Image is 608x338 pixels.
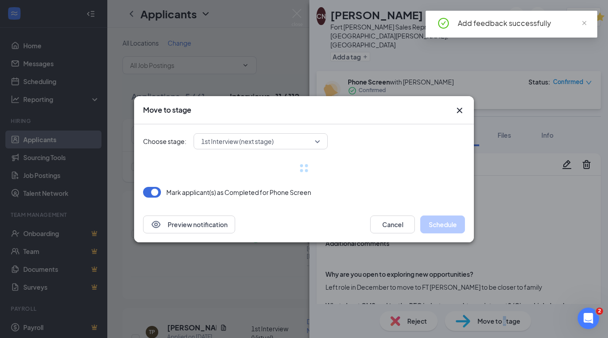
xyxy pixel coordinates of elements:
[143,136,186,146] span: Choose stage:
[458,18,587,29] div: Add feedback successfully
[581,20,587,26] span: close
[143,105,191,115] h3: Move to stage
[438,18,449,29] span: check-circle
[420,215,465,233] button: Schedule
[151,219,161,230] svg: Eye
[454,105,465,116] svg: Cross
[166,188,311,197] p: Mark applicant(s) as Completed for Phone Screen
[201,135,274,148] span: 1st Interview (next stage)
[143,215,235,233] button: EyePreview notification
[370,215,415,233] button: Cancel
[596,308,603,315] span: 2
[578,308,599,329] iframe: Intercom live chat
[454,105,465,116] button: Close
